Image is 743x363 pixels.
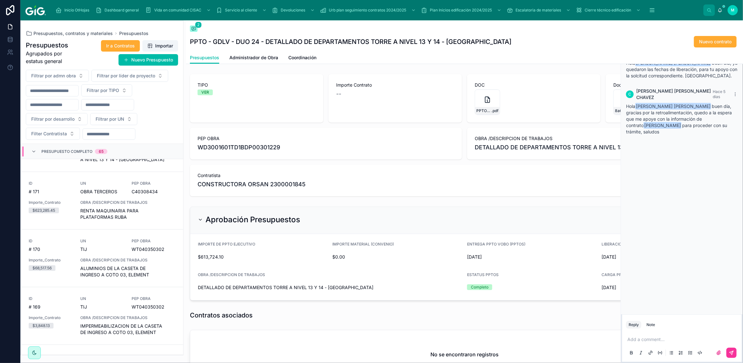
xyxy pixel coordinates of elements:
[29,315,73,320] span: Importe_Contrato
[288,52,316,65] a: Coordinación
[229,54,278,61] span: Administrador de Obra
[101,40,140,52] button: Ir a Contratos
[32,323,50,329] div: $3,848.13
[613,82,732,88] span: Documentos de soporte
[602,284,732,291] span: [DATE]
[94,4,143,16] a: Dashboard general
[155,43,173,49] span: Importar
[132,354,176,359] span: PEP OBRA
[288,54,316,61] span: Coordinación
[615,108,630,113] span: 8a6dcf89-43fe-4538-8094-0e945a0ae8f1-WD301B.PT.Detallado-departamentos-[GEOGRAPHIC_DATA]-14.[PERS...
[31,116,75,122] span: Filtrar por desarrollo
[132,238,176,244] span: PEP OBRA
[198,272,265,277] span: OBRA /DESCRIPCION DE TRABAJOS
[142,40,178,52] button: Importar
[29,181,73,186] span: ID
[329,8,406,13] span: Urb plan seguimiento contratos 2024/2025
[467,254,597,260] span: [DATE]
[80,238,124,244] span: UN
[585,8,631,13] span: Cierre técnico edificación
[105,8,139,13] span: Dashboard general
[190,25,198,33] button: 2
[731,8,735,13] span: M
[471,284,488,290] div: Completo
[80,246,87,253] span: TIJ
[33,30,113,37] span: Presupuestos, contratos y materiales
[602,272,670,277] span: CARGA PPTO SAP (PPTOS /ADMON)
[699,39,732,45] span: Nuevo contrato
[132,246,176,253] span: WT040350302
[281,8,305,13] span: Devoluciones
[31,131,67,137] span: Filter Contratista
[646,322,655,327] div: Note
[21,230,183,287] a: ID# 170UNTIJPEP OBRAWT040350302Importe_Contrato$68,517.56OBRA /DESCRIPCION DE TRABAJOSALUMINIOS D...
[97,73,155,79] span: Filtrar por líder de proyecto
[206,215,300,225] h2: Aprobación Presupuestos
[81,84,132,96] button: Select Button
[190,37,511,46] h1: PPTO - GDLV - DUO 24 - DETALLADO DE DEPARTAMENTOS TORRE A NIVEL 13 Y 14 - [GEOGRAPHIC_DATA]
[26,30,113,37] a: Presupuestos, contratos y materiales
[80,189,117,195] span: OBRA TERCEROS
[25,5,46,15] img: App logo
[26,70,89,82] button: Select Button
[90,113,137,125] button: Select Button
[198,172,732,179] span: Contratista
[430,8,492,13] span: Plan Inicios edificación 2024/2025
[80,304,87,310] span: TIJ
[626,103,732,134] span: Hola buen día, gracias por la retroalimentación, quedo a la espera que me apoye con la informació...
[626,321,641,329] button: Reply
[644,122,682,129] span: [PERSON_NAME]
[21,287,183,345] a: ID# 169UNTIJPEP OBRAWT040350302Importe_Contrato$3,848.13OBRA /DESCRIPCION DE TRABAJOSIMPERMEABILI...
[29,238,73,244] span: ID
[198,143,454,152] span: WD3001601TD1BDP00301229
[80,315,176,320] span: OBRA /DESCRIPCION DE TRABAJOS
[106,43,135,49] span: Ir a Contratos
[574,4,644,16] a: Cierre técnico edificación
[430,351,499,358] h2: No se encontraron registros
[475,82,593,88] span: DOC
[80,208,176,220] span: RENTA MAQUINARIA PARA PLATAFORMAS RUBA
[29,189,73,195] span: # 171
[713,89,726,99] span: Hace 5 días
[119,54,178,66] button: Nuevo Presupuesto
[64,8,89,13] span: Inicio OtHojas
[516,8,561,13] span: Escalatoria de materiales
[96,116,124,122] span: Filtrar por UN
[214,4,270,16] a: Servicio al cliente
[29,258,73,263] span: Importe_Contrato
[26,50,77,65] span: Agrupados por estatus general
[80,181,124,186] span: UN
[80,354,124,359] span: UN
[26,128,80,140] button: Select Button
[198,135,454,142] span: PEP OBRA
[32,208,55,213] div: $623,285.45
[119,30,148,37] span: Presupuestos
[91,70,168,82] button: Select Button
[132,181,176,186] span: PEP OBRA
[87,87,119,94] span: Filtrar por TIPO
[54,4,94,16] a: Inicio OtHojas
[602,242,672,246] span: LIBERACION PRESUPUESTO ( PPTOS)
[41,149,92,154] span: Presupuesto Completo
[80,296,124,301] span: UN
[225,8,257,13] span: Servicio al cliente
[270,4,318,16] a: Devoluciones
[336,82,454,88] span: Importe Contrato
[132,296,176,301] span: PEP OBRA
[198,82,316,88] span: TIPO
[694,36,737,47] button: Nuevo contrato
[198,180,306,189] span: CONSTRUCTORA ORSAN 2300001845
[505,4,574,16] a: Escalatoria de materiales
[336,89,341,98] span: --
[29,354,73,359] span: ID
[29,246,73,253] span: # 170
[132,189,176,195] span: C40308434
[333,254,462,260] span: $0.00
[190,311,253,320] h1: Contratos asociados
[629,92,631,97] span: C
[419,4,505,16] a: Plan Inicios edificación 2024/2025
[201,89,209,95] div: VER
[198,284,462,291] span: DETALLADO DE DEPARTAMENTOS TORRE A NIVEL 13 Y 14 - [GEOGRAPHIC_DATA]
[467,272,499,277] span: ESTATUS PPTOS
[26,41,77,50] h1: Presupuestos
